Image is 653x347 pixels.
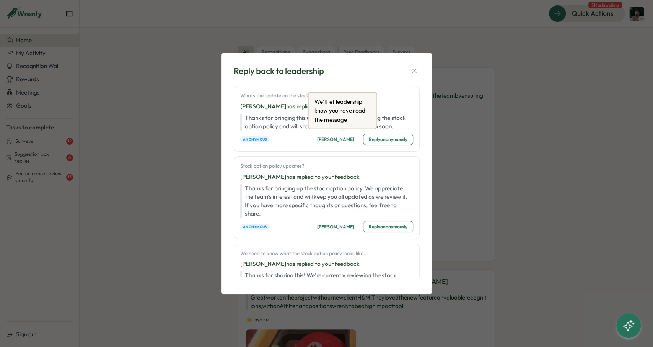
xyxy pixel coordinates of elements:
[240,163,412,170] p: Stock option policy updates?
[243,137,267,142] span: Anonymous
[311,134,360,145] button: [PERSON_NAME]
[240,184,412,218] p: Thanks for bringing up the stock option policy. We appreciate the team's interest and will keep y...
[363,134,413,145] button: Replyanonymously
[234,65,324,77] div: Reply back to leadership
[240,260,286,267] span: [PERSON_NAME]
[363,221,413,232] button: Replyanonymously
[240,103,286,110] span: [PERSON_NAME]
[311,221,360,232] button: [PERSON_NAME]
[317,134,354,145] span: [PERSON_NAME]
[240,250,412,257] p: We need to know what the stock option policy looks like...
[240,114,412,131] p: Thanks for bringing this up. We're currently reviewing the stock option policy and will share an ...
[240,173,412,181] p: has replied to your feedback
[240,92,412,99] p: Whats the update on the stock option policy ?
[243,224,267,229] span: Anonymous
[240,173,286,180] span: [PERSON_NAME]
[369,221,407,232] span: Reply anonymously
[240,271,412,296] p: Thanks for sharing this! We're currently reviewing the stock option policy and will update the te...
[369,134,407,145] span: Reply anonymously
[240,260,412,268] p: has replied to your feedback
[317,221,354,232] span: [PERSON_NAME]
[240,102,412,111] p: has replied to your feedback
[313,96,372,126] div: We'll let leadership know you have read the message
